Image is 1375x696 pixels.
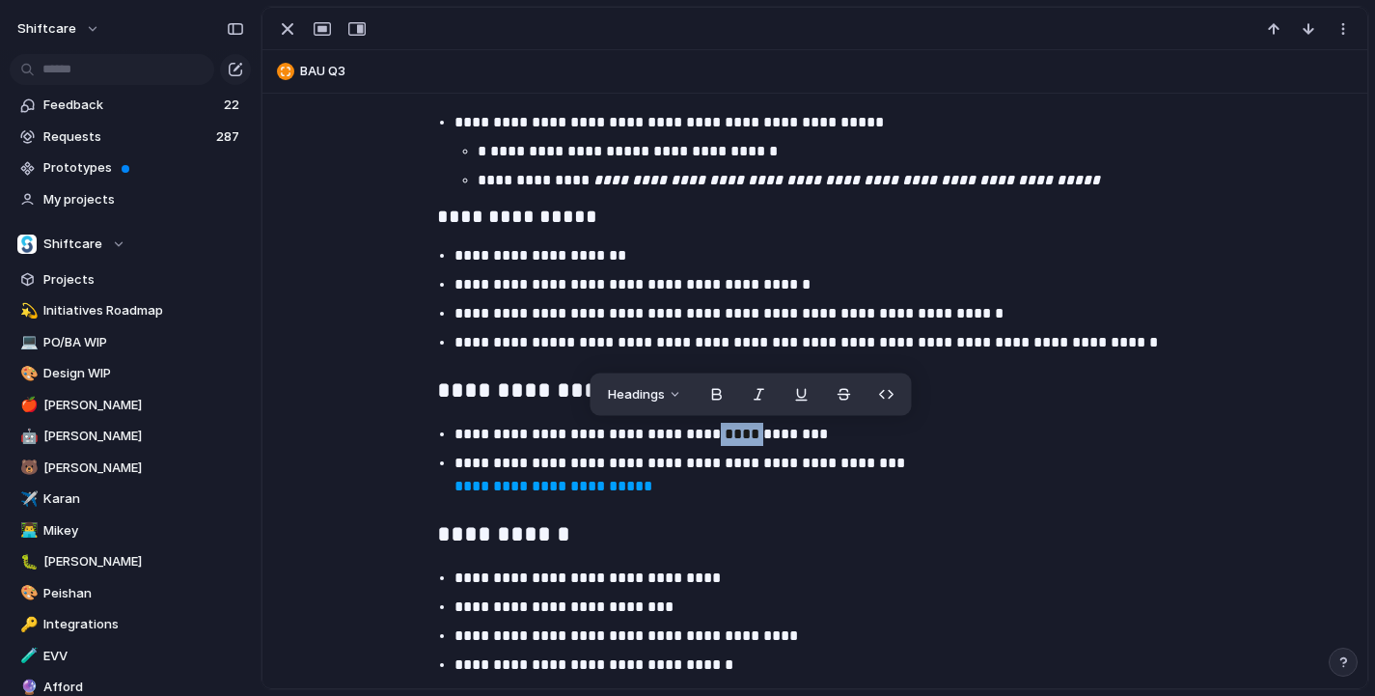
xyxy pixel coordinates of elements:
span: [PERSON_NAME] [43,459,244,478]
span: Projects [43,270,244,290]
a: ✈️Karan [10,485,251,514]
div: 🎨 [20,582,34,604]
div: 🧪 [20,645,34,667]
a: 🎨Peishan [10,579,251,608]
button: 💫 [17,301,37,320]
div: 🤖 [20,426,34,448]
a: 🤖[PERSON_NAME] [10,422,251,451]
div: 🎨 [20,363,34,385]
span: Headings [608,385,665,404]
a: 🐛[PERSON_NAME] [10,547,251,576]
span: Initiatives Roadmap [43,301,244,320]
a: 🎨Design WIP [10,359,251,388]
button: 🎨 [17,584,37,603]
span: EVV [43,647,244,666]
div: 🐛 [20,551,34,573]
span: Prototypes [43,158,244,178]
a: Prototypes [10,153,251,182]
span: 22 [224,96,243,115]
button: 🍎 [17,396,37,415]
a: 🍎[PERSON_NAME] [10,391,251,420]
span: Design WIP [43,364,244,383]
a: Feedback22 [10,91,251,120]
div: ✈️ [20,488,34,511]
a: My projects [10,185,251,214]
div: 👨‍💻 [20,519,34,542]
span: Shiftcare [43,235,102,254]
button: BAU Q3 [271,56,1359,87]
button: 🔑 [17,615,37,634]
span: Requests [43,127,210,147]
a: Projects [10,265,251,294]
button: ✈️ [17,489,37,509]
span: BAU Q3 [300,62,1359,81]
button: 👨‍💻 [17,521,37,541]
span: Peishan [43,584,244,603]
span: [PERSON_NAME] [43,396,244,415]
div: 💫 [20,300,34,322]
span: Integrations [43,615,244,634]
a: 💫Initiatives Roadmap [10,296,251,325]
span: Karan [43,489,244,509]
button: Shiftcare [10,230,251,259]
span: Mikey [43,521,244,541]
div: 💻 [20,331,34,353]
button: shiftcare [9,14,110,44]
span: shiftcare [17,19,76,39]
span: [PERSON_NAME] [43,427,244,446]
a: 🔑Integrations [10,610,251,639]
div: 🐻 [20,457,34,479]
a: 🐻[PERSON_NAME] [10,454,251,483]
button: Headings [596,379,694,410]
span: [PERSON_NAME] [43,552,244,571]
div: 🔑 [20,614,34,636]
span: My projects [43,190,244,209]
a: 💻PO/BA WIP [10,328,251,357]
button: 🎨 [17,364,37,383]
a: 🧪EVV [10,642,251,671]
button: 💻 [17,333,37,352]
span: Feedback [43,96,218,115]
button: 🐻 [17,459,37,478]
div: 🍎 [20,394,34,416]
button: 🧪 [17,647,37,666]
button: 🤖 [17,427,37,446]
span: PO/BA WIP [43,333,244,352]
a: 👨‍💻Mikey [10,516,251,545]
button: 🐛 [17,552,37,571]
a: Requests287 [10,123,251,152]
span: 287 [216,127,243,147]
